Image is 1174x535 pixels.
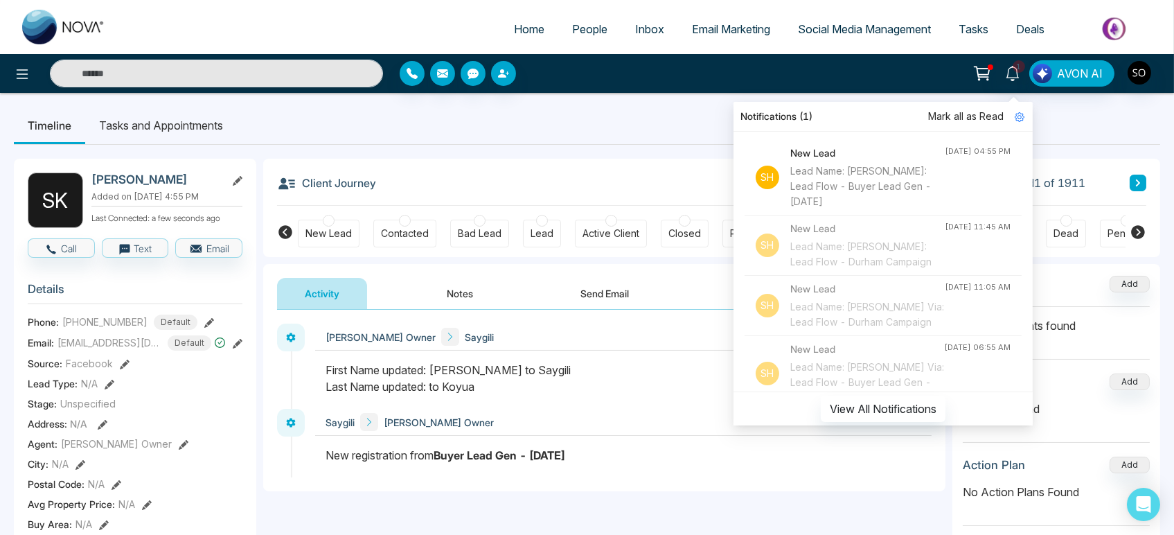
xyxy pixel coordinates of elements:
span: [PHONE_NUMBER] [62,315,148,329]
a: Deals [1002,16,1058,42]
button: Add [1110,374,1150,390]
span: N/A [75,517,92,532]
div: Lead [531,227,553,240]
p: Sh [756,234,779,257]
span: Default [168,335,211,351]
a: Home [500,16,558,42]
div: Lead Name: [PERSON_NAME] Via: Lead Flow - Durham Campaign [790,299,945,330]
span: Lead 1 of 1911 [1010,175,1086,191]
a: Inbox [621,16,678,42]
button: View All Notifications [821,396,945,422]
p: Last Connected: a few seconds ago [91,209,242,225]
button: Add [1110,276,1150,292]
button: Send Text [709,278,808,309]
a: People [558,16,621,42]
span: [PERSON_NAME] Owner [326,330,436,344]
li: Timeline [14,107,85,144]
img: User Avatar [1128,61,1151,85]
button: Add [1110,457,1150,473]
div: Notifications (1) [733,102,1033,132]
span: Saygili [326,415,355,430]
span: City : [28,457,48,471]
div: S K [28,173,83,228]
div: Pending [1108,227,1146,240]
div: [DATE] 06:55 AM [944,342,1011,353]
span: People [572,22,607,36]
div: [DATE] 11:05 AM [945,281,1011,293]
button: Call [28,238,95,258]
a: Tasks [945,16,1002,42]
span: N/A [81,376,98,391]
div: Bad Lead [458,227,501,240]
span: Lead Type: [28,376,78,391]
span: Source: [28,356,62,371]
img: Market-place.gif [1065,13,1166,44]
div: [DATE] 11:45 AM [945,221,1011,233]
span: Add [1110,277,1150,289]
h4: New Lead [790,281,945,297]
div: Lead Name: [PERSON_NAME] Via: Lead Flow - Buyer Lead Gen - [DATE] [790,360,944,405]
span: N/A [70,418,87,430]
h4: New Lead [790,146,945,161]
button: Notes [419,278,501,309]
button: AVON AI [1029,60,1114,87]
span: Email Marketing [692,22,770,36]
a: Email Marketing [678,16,784,42]
div: Dead [1053,227,1078,240]
span: Email: [28,335,54,350]
p: Sh [756,294,779,317]
span: Stage: [28,396,57,411]
h4: New Lead [790,221,945,236]
span: Deals [1016,22,1044,36]
span: N/A [88,477,105,491]
span: [EMAIL_ADDRESS][DOMAIN_NAME] [57,335,161,350]
div: Lead Name: [PERSON_NAME]: Lead Flow - Durham Campaign [790,239,945,270]
span: Postal Code : [28,477,85,491]
div: [DATE] 04:55 PM [945,146,1011,157]
span: Phone: [28,315,59,329]
span: [PERSON_NAME] Owner [61,437,172,451]
h3: Client Journey [277,173,376,193]
button: Email [175,238,242,258]
p: No Action Plans Found [963,484,1150,500]
a: View All Notifications [821,402,945,414]
span: AVON AI [1057,65,1103,82]
span: Default [154,315,197,330]
span: Mark all as Read [928,109,1004,124]
span: Unspecified [60,396,116,411]
h4: New Lead [790,342,944,357]
button: Activity [277,278,367,309]
div: Contacted [381,227,429,240]
span: Tasks [959,22,988,36]
a: 1 [996,60,1029,85]
span: Saygili [465,330,494,344]
span: 1 [1013,60,1025,73]
p: Added on [DATE] 4:55 PM [91,191,242,203]
img: Lead Flow [1033,64,1052,83]
div: New Lead [305,227,352,240]
span: Agent: [28,437,57,451]
div: Closed [668,227,701,240]
li: Tasks and Appointments [85,107,237,144]
p: Sh [756,166,779,189]
div: Active Client [582,227,639,240]
span: N/A [118,497,135,511]
h3: Action Plan [963,458,1025,472]
span: N/A [52,457,69,471]
h3: Details [28,282,242,304]
p: Sh [756,362,779,385]
p: No deals found [963,401,1150,417]
button: Text [102,238,169,258]
button: Send Email [553,278,657,309]
p: No attachments found [963,307,1150,334]
div: Past Client [730,227,778,240]
span: Social Media Management [798,22,931,36]
span: Buy Area : [28,517,72,532]
span: Avg Property Price : [28,497,115,511]
div: Open Intercom Messenger [1127,488,1160,521]
div: Lead Name: [PERSON_NAME]: Lead Flow - Buyer Lead Gen - [DATE] [790,164,945,209]
a: Social Media Management [784,16,945,42]
img: Nova CRM Logo [22,10,105,44]
span: Inbox [635,22,664,36]
span: Address: [28,416,87,431]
